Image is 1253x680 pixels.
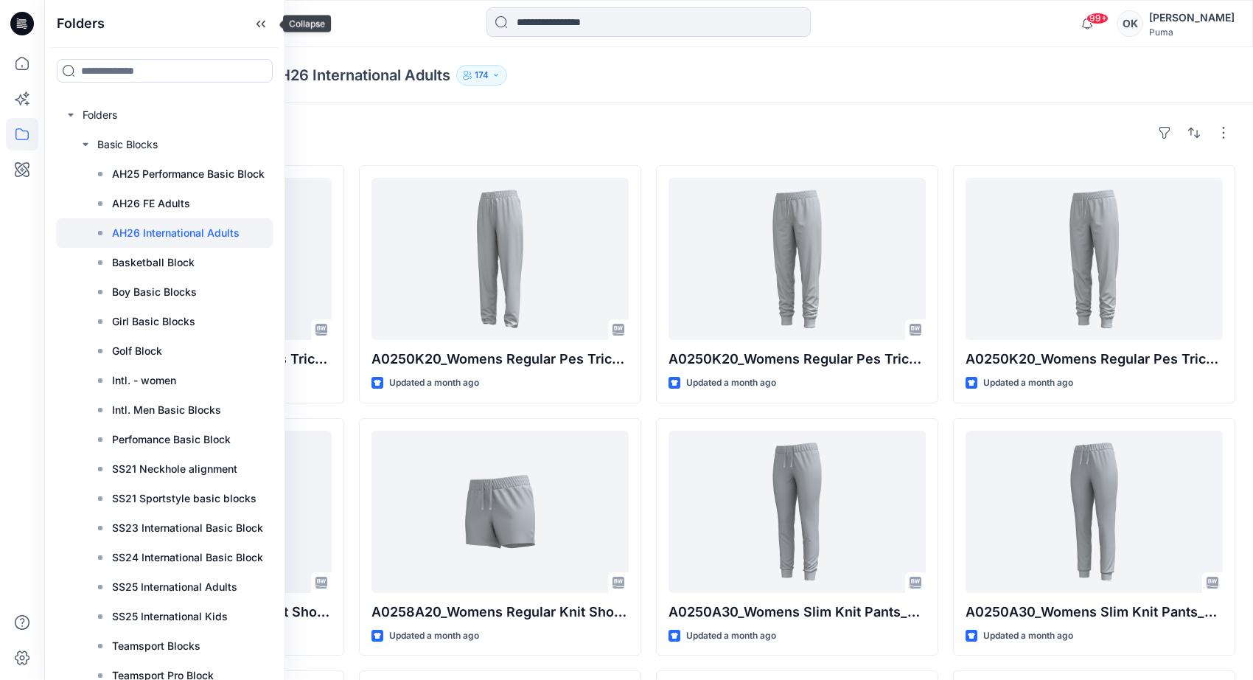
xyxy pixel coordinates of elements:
[112,224,240,242] p: AH26 International Adults
[669,431,926,593] a: A0250A30_Womens Slim Knit Pants_Mid Waist_Closed Cuff_CV02
[112,519,263,537] p: SS23 International Basic Block
[669,349,926,370] p: A0250K20_Womens Regular Pes Tricot Knit Pants_Mid Rise_Closed cuff_CV01
[1086,13,1109,24] span: 99+
[456,65,507,86] button: 174
[112,342,162,360] p: Golf Block
[112,401,221,419] p: Intl. Men Basic Blocks
[475,67,489,83] p: 174
[983,375,1073,391] p: Updated a month ago
[371,178,629,340] a: A0250K20_Womens Regular Pes Tricot Knit Pants_High Rise_Open Hem_CV02
[112,283,197,301] p: Boy Basic Blocks
[112,490,256,507] p: SS21 Sportstyle basic blocks
[112,578,237,596] p: SS25 International Adults
[371,349,629,370] p: A0250K20_Womens Regular Pes Tricot Knit Pants_High Rise_Open Hem_CV02
[966,349,1223,370] p: A0250K20_Womens Regular Pes Tricot Knit Pants_Mid Rise_Closed cuff_CV01
[112,549,263,566] p: SS24 International Basic Block
[966,431,1223,593] a: A0250A30_Womens Slim Knit Pants_High Waist_Closed Cuff_CV02
[112,431,231,448] p: Perfomance Basic Block
[686,628,776,644] p: Updated a month ago
[112,165,265,183] p: AH25 Performance Basic Block
[112,195,190,212] p: AH26 FE Adults
[966,602,1223,622] p: A0250A30_Womens Slim Knit Pants_High Waist_Closed Cuff_CV02
[983,628,1073,644] p: Updated a month ago
[669,178,926,340] a: A0250K20_Womens Regular Pes Tricot Knit Pants_Mid Rise_Closed cuff_CV01
[1149,27,1235,38] div: Puma
[112,313,195,330] p: Girl Basic Blocks
[112,372,176,389] p: Intl. - women
[686,375,776,391] p: Updated a month ago
[389,375,479,391] p: Updated a month ago
[112,254,195,271] p: Basketball Block
[112,608,228,625] p: SS25 International Kids
[1117,10,1143,37] div: OK
[268,65,450,86] p: AH26 International Adults
[112,460,237,478] p: SS21 Neckhole alignment
[669,602,926,622] p: A0250A30_Womens Slim Knit Pants_Mid Waist_Closed Cuff_CV02
[371,602,629,622] p: A0258A20_Womens Regular Knit Shorts_Mid Waist_CV01
[112,637,200,655] p: Teamsport Blocks
[966,178,1223,340] a: A0250K20_Womens Regular Pes Tricot Knit Pants_Mid Rise_Closed cuff_CV01
[1149,9,1235,27] div: [PERSON_NAME]
[371,431,629,593] a: A0258A20_Womens Regular Knit Shorts_Mid Waist_CV01
[389,628,479,644] p: Updated a month ago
